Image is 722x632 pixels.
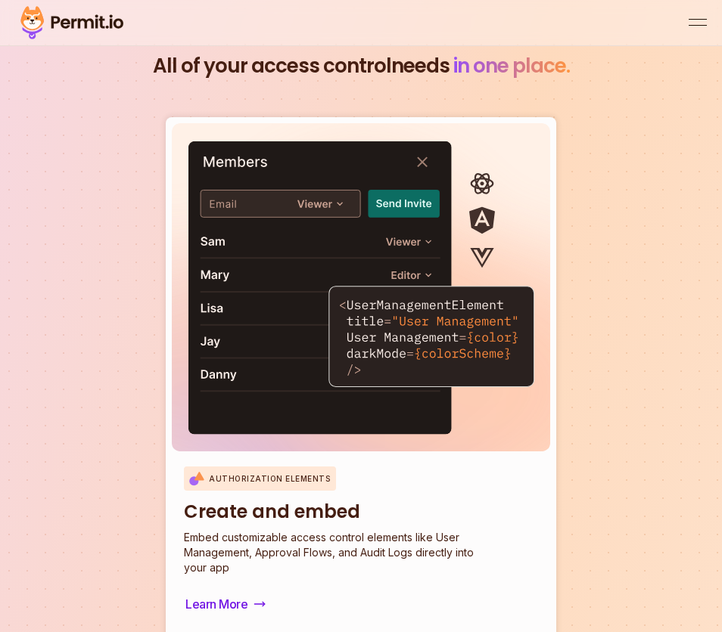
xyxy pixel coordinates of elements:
p: Authorization Elements [209,473,330,485]
h2: needs [15,51,707,81]
p: Embed customizable access control elements like User Management, Approval Flows, and Audit Logs d... [184,530,494,575]
span: in one place. [453,52,570,79]
button: Learn More [184,584,282,624]
h3: Create and embed [184,500,494,524]
img: Permit logo [15,3,129,42]
span: All of your access control [153,52,391,79]
button: open menu [689,14,707,32]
